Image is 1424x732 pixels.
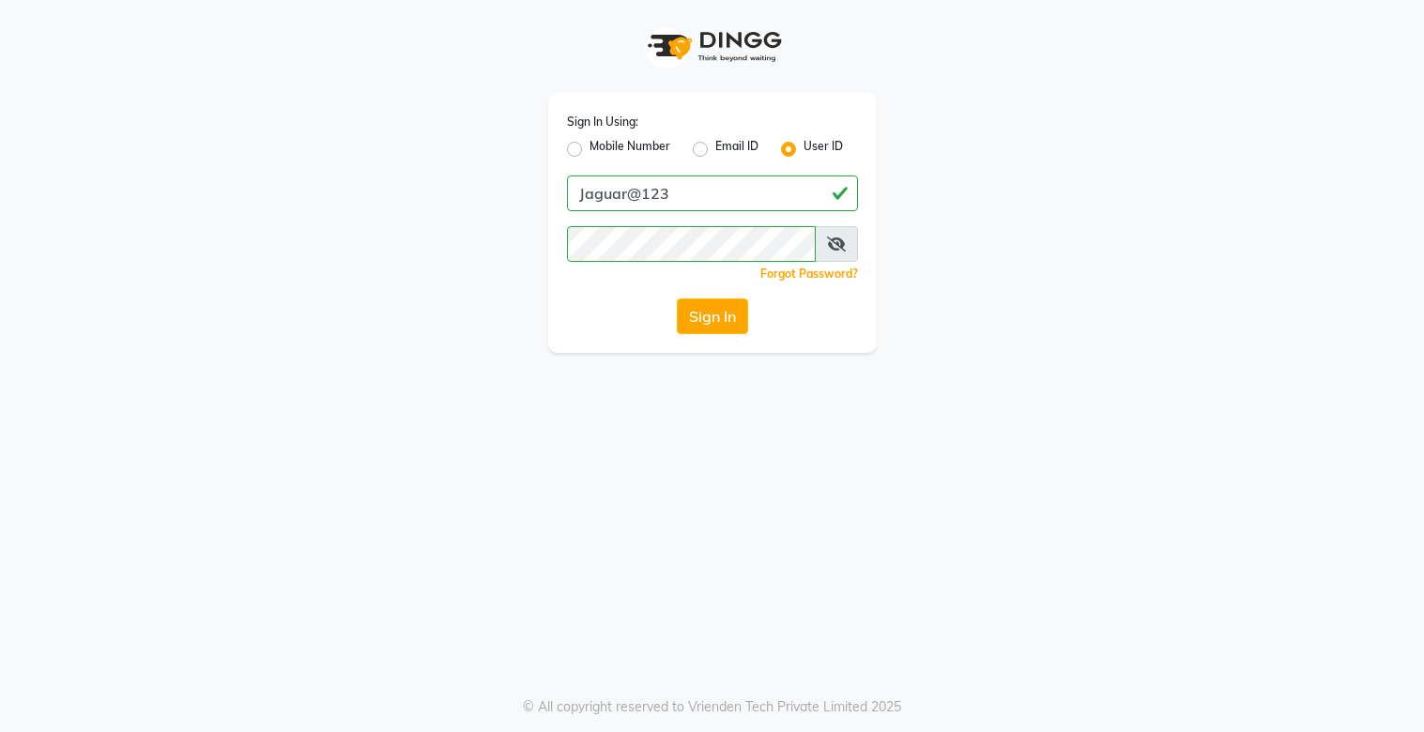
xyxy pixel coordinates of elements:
[677,298,748,334] button: Sign In
[590,138,670,160] label: Mobile Number
[637,19,788,74] img: logo1.svg
[804,138,843,160] label: User ID
[567,114,638,130] label: Sign In Using:
[567,175,858,211] input: Username
[715,138,758,160] label: Email ID
[760,267,858,281] a: Forgot Password?
[567,226,816,262] input: Username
